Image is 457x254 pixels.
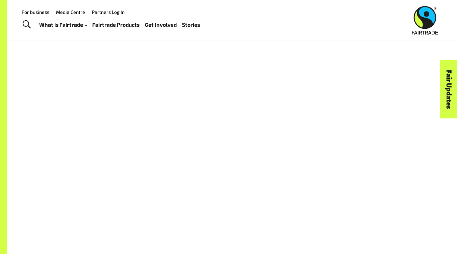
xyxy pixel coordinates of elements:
a: For business [22,9,49,15]
a: What is Fairtrade [39,20,87,30]
a: Media Centre [56,9,85,15]
a: Stories [182,20,200,30]
a: Partners Log In [92,9,125,15]
a: Fairtrade Products [92,20,139,30]
img: Fairtrade Australia New Zealand logo [412,6,438,34]
a: Get Involved [145,20,177,30]
a: Toggle Search [18,16,35,33]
